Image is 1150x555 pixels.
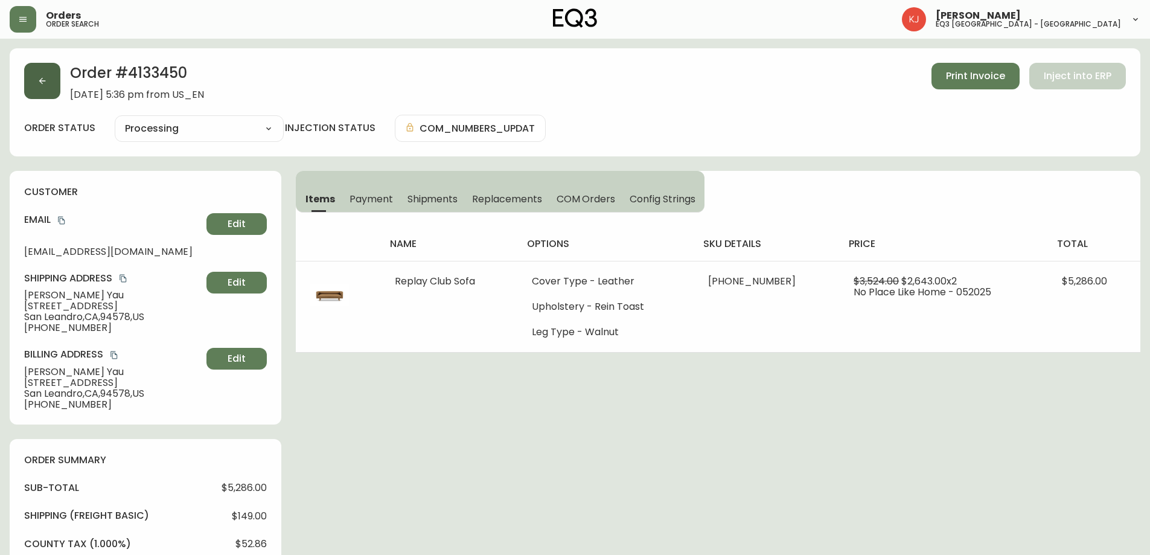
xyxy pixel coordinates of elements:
img: 30148-01-400-1-ckqhlayet3bx10138sxu0makh.jpg [310,276,349,315]
h4: total [1057,237,1131,251]
h4: Shipping ( Freight Basic ) [24,509,149,522]
span: Replacements [472,193,541,205]
span: No Place Like Home - 052025 [854,285,991,299]
span: Payment [350,193,393,205]
label: order status [24,121,95,135]
button: copy [108,349,120,361]
span: San Leandro , CA , 94578 , US [24,388,202,399]
span: Config Strings [630,193,695,205]
h4: price [849,237,1038,251]
span: [EMAIL_ADDRESS][DOMAIN_NAME] [24,246,202,257]
span: Replay Club Sofa [395,274,475,288]
li: Cover Type - Leather [532,276,680,287]
h2: Order # 4133450 [70,63,204,89]
span: Shipments [407,193,458,205]
span: $52.86 [235,539,267,550]
h4: order summary [24,454,267,467]
button: Print Invoice [931,63,1020,89]
span: [STREET_ADDRESS] [24,377,202,388]
li: Leg Type - Walnut [532,327,680,338]
button: Edit [206,348,267,370]
h4: Billing Address [24,348,202,361]
span: $5,286.00 [222,483,267,493]
h5: order search [46,21,99,28]
span: [PHONE_NUMBER] [24,322,202,333]
span: [PHONE_NUMBER] [708,274,796,288]
h4: Email [24,213,202,226]
span: Orders [46,11,81,21]
h4: options [527,237,685,251]
button: copy [117,272,129,284]
span: [PERSON_NAME] Yau [24,367,202,377]
span: Edit [228,276,246,289]
h4: injection status [285,121,375,135]
span: [PERSON_NAME] [936,11,1021,21]
h4: sku details [703,237,829,251]
span: [DATE] 5:36 pm from US_EN [70,89,204,100]
li: Upholstery - Rein Toast [532,301,680,312]
button: Edit [206,272,267,294]
h4: Shipping Address [24,272,202,285]
button: Edit [206,213,267,235]
span: [PERSON_NAME] Yau [24,290,202,301]
h4: county tax (1.000%) [24,537,131,551]
span: Edit [228,352,246,365]
h4: sub-total [24,481,79,495]
span: $149.00 [232,511,267,522]
span: [STREET_ADDRESS] [24,301,202,312]
button: copy [56,214,68,226]
span: Edit [228,217,246,231]
span: Print Invoice [946,69,1005,83]
span: $5,286.00 [1062,274,1107,288]
span: [PHONE_NUMBER] [24,399,202,410]
span: $3,524.00 [854,274,899,288]
h5: eq3 [GEOGRAPHIC_DATA] - [GEOGRAPHIC_DATA] [936,21,1121,28]
span: Items [305,193,335,205]
img: 24a625d34e264d2520941288c4a55f8e [902,7,926,31]
h4: name [390,237,507,251]
span: $2,643.00 x 2 [901,274,957,288]
img: logo [553,8,598,28]
h4: customer [24,185,267,199]
span: COM Orders [557,193,616,205]
span: San Leandro , CA , 94578 , US [24,312,202,322]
